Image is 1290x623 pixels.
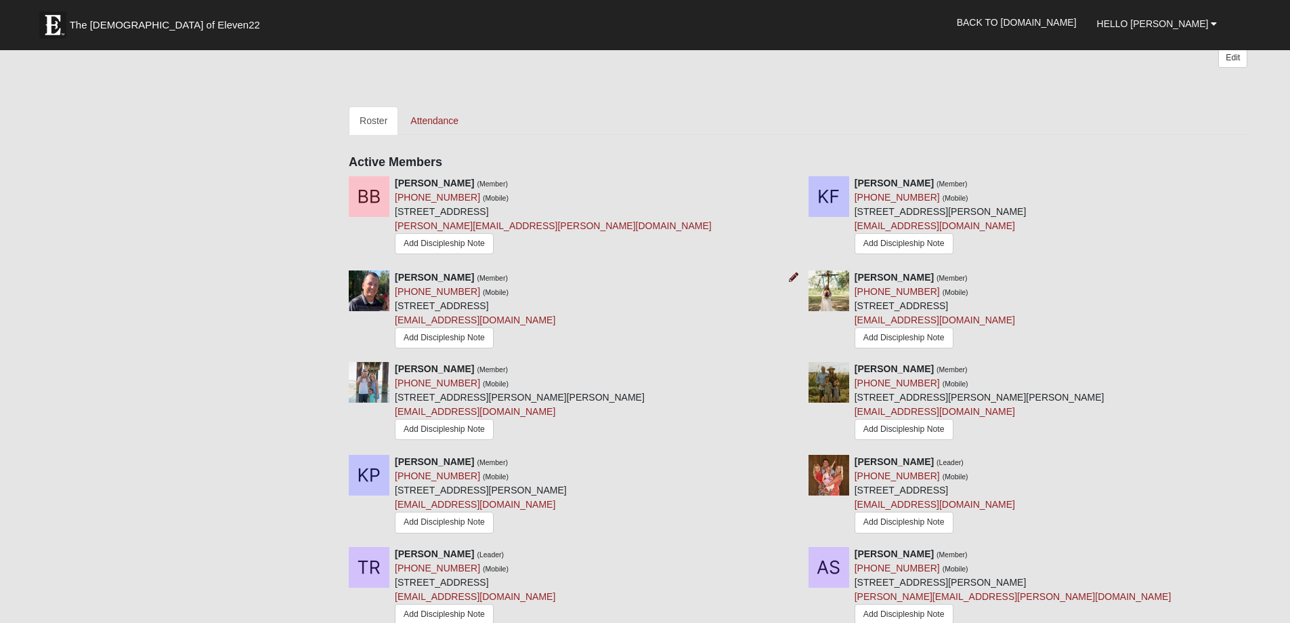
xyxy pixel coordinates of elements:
[855,270,1015,352] div: [STREET_ADDRESS]
[33,5,303,39] a: The [DEMOGRAPHIC_DATA] of Eleven22
[855,233,953,254] a: Add Discipleship Note
[855,419,953,440] a: Add Discipleship Note
[937,274,968,282] small: (Member)
[1087,7,1228,41] a: Hello [PERSON_NAME]
[395,192,480,203] a: [PHONE_NUMBER]
[943,194,968,202] small: (Mobile)
[855,220,1015,231] a: [EMAIL_ADDRESS][DOMAIN_NAME]
[943,288,968,296] small: (Mobile)
[395,591,555,602] a: [EMAIL_ADDRESS][DOMAIN_NAME]
[395,286,480,297] a: [PHONE_NUMBER]
[855,548,934,559] strong: [PERSON_NAME]
[855,363,934,374] strong: [PERSON_NAME]
[483,565,509,573] small: (Mobile)
[483,380,509,388] small: (Mobile)
[349,155,1247,170] h4: Active Members
[937,458,964,466] small: (Leader)
[477,458,508,466] small: (Member)
[483,288,509,296] small: (Mobile)
[937,550,968,559] small: (Member)
[483,194,509,202] small: (Mobile)
[395,499,555,510] a: [EMAIL_ADDRESS][DOMAIN_NAME]
[855,406,1015,417] a: [EMAIL_ADDRESS][DOMAIN_NAME]
[395,327,494,348] a: Add Discipleship Note
[477,180,508,188] small: (Member)
[855,378,940,388] a: [PHONE_NUMBER]
[943,473,968,481] small: (Mobile)
[395,362,645,445] div: [STREET_ADDRESS][PERSON_NAME][PERSON_NAME]
[855,178,934,188] strong: [PERSON_NAME]
[395,363,474,374] strong: [PERSON_NAME]
[395,548,474,559] strong: [PERSON_NAME]
[855,286,940,297] a: [PHONE_NUMBER]
[395,378,480,388] a: [PHONE_NUMBER]
[1218,48,1247,68] a: Edit
[855,192,940,203] a: [PHONE_NUMBER]
[855,456,934,467] strong: [PERSON_NAME]
[1097,18,1209,29] span: Hello [PERSON_NAME]
[395,563,480,574] a: [PHONE_NUMBER]
[395,456,474,467] strong: [PERSON_NAME]
[947,5,1087,39] a: Back to [DOMAIN_NAME]
[855,315,1015,325] a: [EMAIL_ADDRESS][DOMAIN_NAME]
[937,365,968,374] small: (Member)
[855,512,953,533] a: Add Discipleship Note
[483,473,509,481] small: (Mobile)
[395,470,480,481] a: [PHONE_NUMBER]
[477,365,508,374] small: (Member)
[70,18,260,32] span: The [DEMOGRAPHIC_DATA] of Eleven22
[855,272,934,283] strong: [PERSON_NAME]
[855,327,953,348] a: Add Discipleship Note
[395,220,712,231] a: [PERSON_NAME][EMAIL_ADDRESS][PERSON_NAME][DOMAIN_NAME]
[477,550,504,559] small: (Leader)
[395,270,555,352] div: [STREET_ADDRESS]
[395,315,555,325] a: [EMAIL_ADDRESS][DOMAIN_NAME]
[855,470,940,481] a: [PHONE_NUMBER]
[855,499,1015,510] a: [EMAIL_ADDRESS][DOMAIN_NAME]
[395,512,494,533] a: Add Discipleship Note
[395,272,474,283] strong: [PERSON_NAME]
[395,178,474,188] strong: [PERSON_NAME]
[39,12,66,39] img: Eleven22 logo
[395,406,555,417] a: [EMAIL_ADDRESS][DOMAIN_NAME]
[937,180,968,188] small: (Member)
[395,455,567,536] div: [STREET_ADDRESS][PERSON_NAME]
[395,419,494,440] a: Add Discipleship Note
[943,380,968,388] small: (Mobile)
[855,591,1171,602] a: [PERSON_NAME][EMAIL_ADDRESS][PERSON_NAME][DOMAIN_NAME]
[400,106,469,135] a: Attendance
[855,176,1027,258] div: [STREET_ADDRESS][PERSON_NAME]
[855,455,1015,536] div: [STREET_ADDRESS]
[395,233,494,254] a: Add Discipleship Note
[349,106,398,135] a: Roster
[855,563,940,574] a: [PHONE_NUMBER]
[477,274,508,282] small: (Member)
[943,565,968,573] small: (Mobile)
[395,176,712,260] div: [STREET_ADDRESS]
[855,362,1104,445] div: [STREET_ADDRESS][PERSON_NAME][PERSON_NAME]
